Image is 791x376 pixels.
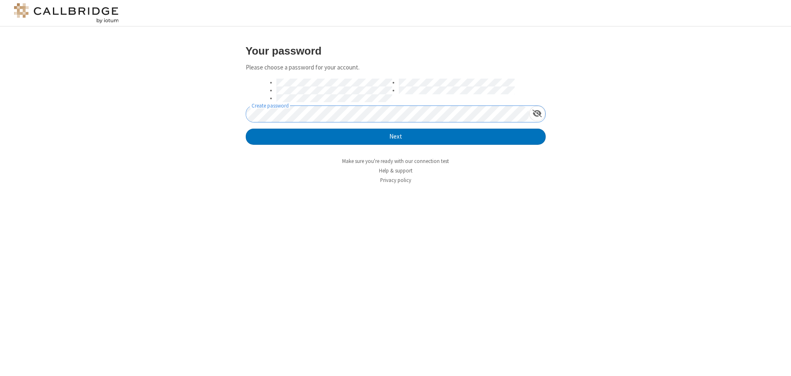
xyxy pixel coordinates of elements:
p: Please choose a password for your account. [246,63,546,72]
a: Privacy policy [380,177,411,184]
input: Create password [246,106,529,122]
a: Make sure you're ready with our connection test [342,158,449,165]
button: Next [246,129,546,145]
img: logo@2x.png [12,3,120,23]
a: Help & support [379,167,412,174]
h3: Your password [246,45,546,57]
div: Show password [529,106,545,121]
